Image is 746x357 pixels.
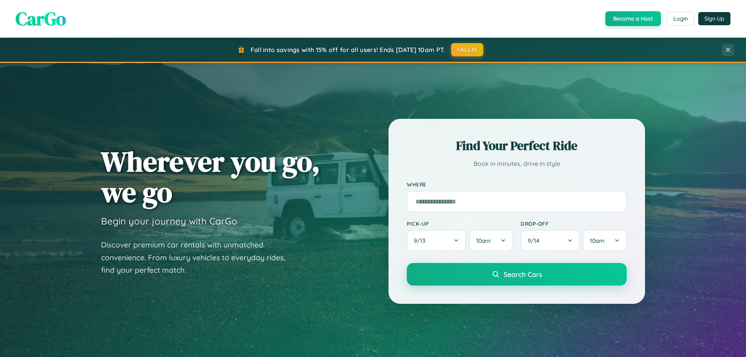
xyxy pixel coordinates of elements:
[528,237,543,244] span: 9 / 14
[407,158,627,169] p: Book in minutes, drive in style
[521,220,627,227] label: Drop-off
[469,230,513,251] button: 10am
[407,181,627,188] label: Where
[101,215,237,227] h3: Begin your journey with CarGo
[407,230,466,251] button: 9/13
[407,220,513,227] label: Pick-up
[667,12,694,26] button: Login
[101,239,295,277] p: Discover premium car rentals with unmatched convenience. From luxury vehicles to everyday rides, ...
[414,237,429,244] span: 9 / 13
[698,12,730,25] button: Sign Up
[407,263,627,286] button: Search Cars
[605,11,661,26] button: Become a Host
[16,6,66,31] span: CarGo
[504,270,542,279] span: Search Cars
[251,46,445,54] span: Fall into savings with 15% off for all users! Ends [DATE] 10am PT.
[101,146,320,207] h1: Wherever you go, we go
[476,237,491,244] span: 10am
[583,230,627,251] button: 10am
[521,230,580,251] button: 9/14
[590,237,605,244] span: 10am
[407,137,627,154] h2: Find Your Perfect Ride
[451,43,484,56] button: FALL15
